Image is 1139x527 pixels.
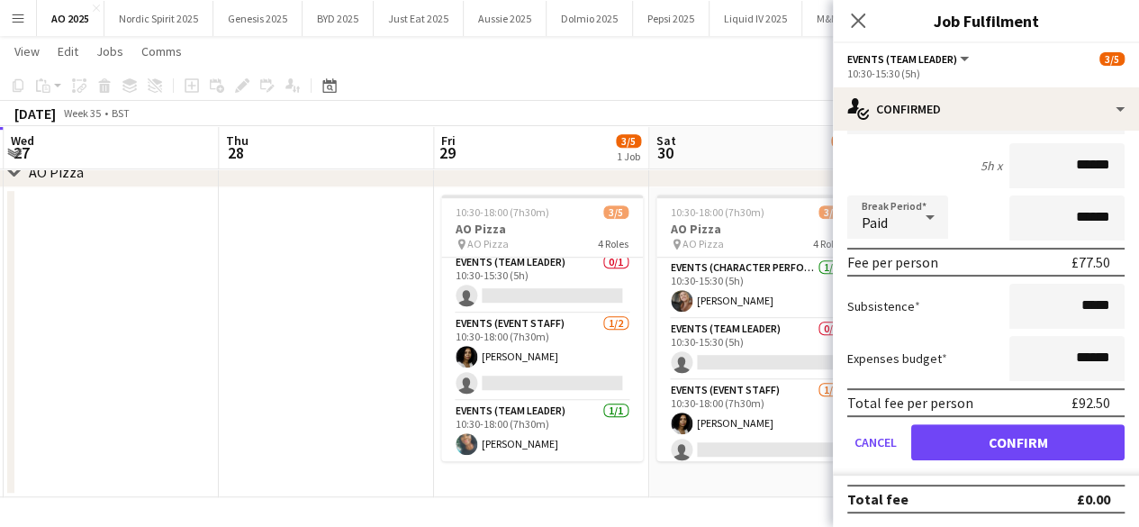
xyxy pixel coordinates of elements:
[603,205,628,219] span: 3/5
[656,380,858,468] app-card-role: Events (Event Staff)1/210:30-18:00 (7h30m)[PERSON_NAME]
[598,237,628,250] span: 4 Roles
[656,221,858,237] h3: AO Pizza
[547,1,633,36] button: Dolmio 2025
[847,394,973,412] div: Total fee per person
[441,401,643,462] app-card-role: Events (Team Leader)1/110:30-18:00 (7h30m)[PERSON_NAME]
[656,132,676,149] span: Sat
[682,237,724,250] span: AO Pizza
[89,40,131,63] a: Jobs
[374,1,464,36] button: Just Eat 2025
[29,163,84,181] div: AO Pizza
[847,350,947,367] label: Expenses budget
[1099,52,1125,66] span: 3/5
[1077,490,1110,508] div: £0.00
[911,424,1125,460] button: Confirm
[441,221,643,237] h3: AO Pizza
[847,490,908,508] div: Total fee
[96,43,123,59] span: Jobs
[464,1,547,36] button: Aussie 2025
[654,142,676,163] span: 30
[847,253,938,271] div: Fee per person
[847,67,1125,80] div: 10:30-15:30 (5h)
[862,214,888,232] span: Paid
[441,132,456,149] span: Fri
[847,52,957,66] span: Events (Team Leader)
[134,40,189,63] a: Comms
[831,134,856,148] span: 3/5
[441,195,643,461] app-job-card: 10:30-18:00 (7h30m)3/5AO Pizza AO Pizza4 RolesEvents (Character Performer)1/110:30-15:30 (5h)[PER...
[847,52,972,66] button: Events (Team Leader)
[847,298,920,314] label: Subsistence
[14,43,40,59] span: View
[37,1,104,36] button: AO 2025
[656,195,858,461] app-job-card: 10:30-18:00 (7h30m)3/5AO Pizza AO Pizza4 RolesEvents (Character Performer)1/110:30-15:30 (5h)[PER...
[141,43,182,59] span: Comms
[832,150,855,163] div: 1 Job
[226,132,249,149] span: Thu
[818,205,844,219] span: 3/5
[303,1,374,36] button: BYD 2025
[467,237,509,250] span: AO Pizza
[617,150,640,163] div: 1 Job
[7,40,47,63] a: View
[833,87,1139,131] div: Confirmed
[671,205,764,219] span: 10:30-18:00 (7h30m)
[213,1,303,36] button: Genesis 2025
[438,142,456,163] span: 29
[981,158,1002,174] div: 5h x
[813,237,844,250] span: 4 Roles
[112,106,130,120] div: BST
[656,319,858,380] app-card-role: Events (Team Leader)0/110:30-15:30 (5h)
[59,106,104,120] span: Week 35
[833,9,1139,32] h3: Job Fulfilment
[104,1,213,36] button: Nordic Spirit 2025
[58,43,78,59] span: Edit
[223,142,249,163] span: 28
[1071,253,1110,271] div: £77.50
[616,134,641,148] span: 3/5
[441,313,643,401] app-card-role: Events (Event Staff)1/210:30-18:00 (7h30m)[PERSON_NAME]
[1071,394,1110,412] div: £92.50
[633,1,710,36] button: Pepsi 2025
[14,104,56,123] div: [DATE]
[456,205,549,219] span: 10:30-18:00 (7h30m)
[656,258,858,319] app-card-role: Events (Character Performer)1/110:30-15:30 (5h)[PERSON_NAME]
[441,252,643,313] app-card-role: Events (Team Leader)0/110:30-15:30 (5h)
[50,40,86,63] a: Edit
[11,132,34,149] span: Wed
[710,1,802,36] button: Liquid IV 2025
[847,424,904,460] button: Cancel
[802,1,885,36] button: M&M's 2025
